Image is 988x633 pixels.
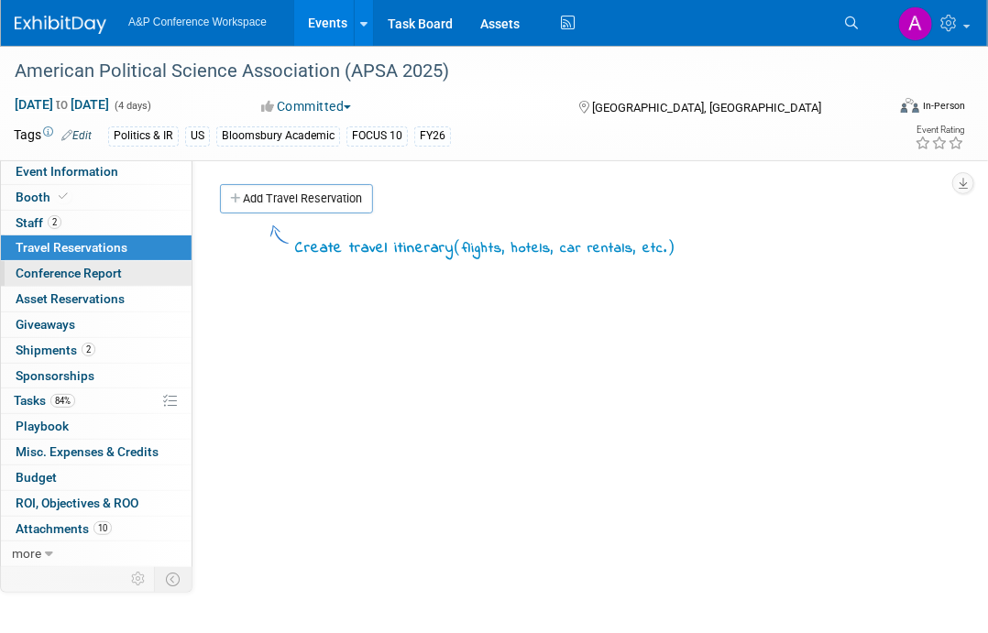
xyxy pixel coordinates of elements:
span: Attachments [16,521,112,536]
img: Atifa Jiwa [898,6,933,41]
a: Event Information [1,159,192,184]
div: Bloomsbury Academic [216,126,340,146]
span: Travel Reservations [16,240,127,255]
div: Event Rating [915,126,964,135]
span: Booth [16,190,71,204]
div: US [185,126,210,146]
span: more [12,546,41,561]
span: ( [454,237,462,256]
td: Toggle Event Tabs [155,567,192,591]
span: 2 [48,215,61,229]
span: Sponsorships [16,368,94,383]
span: Shipments [16,343,95,357]
span: 10 [93,521,112,535]
div: American Political Science Association (APSA 2025) [8,55,871,88]
span: Giveaways [16,317,75,332]
span: Tasks [14,393,75,408]
span: flights, hotels, car rentals, etc. [462,238,667,258]
span: [DATE] [DATE] [14,96,110,113]
div: FOCUS 10 [346,126,408,146]
a: Giveaways [1,312,192,337]
span: Budget [16,470,57,485]
div: In-Person [922,99,965,113]
div: Create travel itinerary [295,235,675,260]
img: ExhibitDay [15,16,106,34]
div: Politics & IR [108,126,179,146]
a: Booth [1,185,192,210]
span: 84% [50,394,75,408]
span: Asset Reservations [16,291,125,306]
a: Edit [61,129,92,142]
span: A&P Conference Workspace [128,16,267,28]
div: Event Format [818,95,966,123]
button: Committed [255,97,358,115]
img: Format-Inperson.png [901,98,919,113]
span: [GEOGRAPHIC_DATA], [GEOGRAPHIC_DATA] [592,101,821,115]
a: Shipments2 [1,338,192,363]
i: Booth reservation complete [59,191,68,202]
span: Event Information [16,164,118,179]
a: Budget [1,465,192,490]
a: Sponsorships [1,364,192,388]
a: Add Travel Reservation [220,184,373,213]
span: Conference Report [16,266,122,280]
a: Conference Report [1,261,192,286]
span: ) [667,237,675,256]
span: ROI, Objectives & ROO [16,496,138,510]
a: Staff2 [1,211,192,235]
a: more [1,541,192,566]
a: Attachments10 [1,517,192,541]
a: Tasks84% [1,388,192,413]
span: (4 days) [113,100,151,112]
a: ROI, Objectives & ROO [1,491,192,516]
a: Travel Reservations [1,235,192,260]
span: to [53,97,71,112]
span: Misc. Expenses & Credits [16,444,159,459]
td: Tags [14,126,92,147]
td: Personalize Event Tab Strip [123,567,155,591]
a: Misc. Expenses & Credits [1,440,192,464]
span: Staff [16,215,61,230]
span: 2 [82,343,95,356]
a: Playbook [1,414,192,439]
a: Asset Reservations [1,287,192,311]
span: Playbook [16,419,69,433]
div: FY26 [414,126,451,146]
